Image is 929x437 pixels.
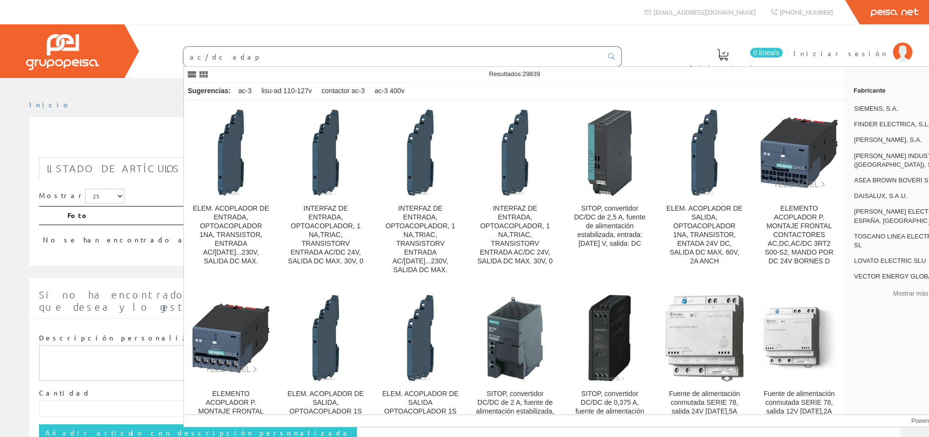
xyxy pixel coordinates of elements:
[63,206,800,225] th: Foto
[312,109,340,197] img: INTERFAZ DE ENTRADA, OPTOACOPLADOR, 1 NA,TRIAC, TRANSISTORV ENTRADA AC/DC 24V, SALIDA DC MAX. 30V, 0
[760,390,838,434] div: Fuente de alimentación conmutada SERIE 78, salida 12V [DATE],2A 50W, entrada 120...240V AC / 220V...
[39,225,800,249] td: No se han encontrado artículos, pruebe con otra búsqueda
[26,34,99,70] img: Grupo Peisa
[39,289,888,313] span: Si no ha encontrado algún artículo en nuestro catálogo introduzca aquí la cantidad y la descripci...
[468,101,562,286] a: INTERFAZ DE ENTRADA, OPTOACOPLADOR, 1 NA,TRIAC, TRANSISTORV ENTRADA AC/DC 24V, SALIDA DC MAX. 30V...
[501,109,529,197] img: INTERFAZ DE ENTRADA, OPTOACOPLADOR, 1 NA,TRIAC, TRANSISTORV ENTRADA AC/DC 24V, SALIDA DC MAX. 30V, 0
[317,82,369,100] div: contactor ac-3
[406,109,435,197] img: INTERFAZ DE ENTRADA, OPTOACOPLADOR, 1 NA,TRIAC, TRANSISTORV ENTRADA AC/DC 110...230V, SALIDA DC MAX.
[587,109,633,197] img: SITOP, convertidor DC/DC de 2,5 A, fuente de alimentación estabilizada, entrada: DC 24 V, salida: DC
[476,390,554,434] div: SITOP, convertidor DC/DC de 2 A, fuente de alimentación estabilizada, entrada: DC 48/60/110 V, salid
[760,303,838,374] img: Fuente de alimentación conmutada SERIE 78, salida 12V DC 4,2A 50W, entrada 120...240V AC / 220V DC,
[657,101,751,286] a: ELEM. ACOPLADOR DE SALIDA, OPTOACOPLADOR 1NA, TRANSISTOR, ENTADA 24V DC, SALIDA DC MAX. 60V, 2A A...
[373,101,467,286] a: INTERFAZ DE ENTRADA, OPTOACOPLADOR, 1 NA,TRIAC, TRANSISTORV ENTRADA AC/DC 110...230V, SALIDA DC M...
[476,204,554,266] div: INTERFAZ DE ENTRADA, OPTOACOPLADOR, 1 NA,TRIAC, TRANSISTORV ENTRADA AC/DC 24V, SALIDA DC MAX. 30V, 0
[793,48,888,58] span: Iniciar sesión
[750,48,783,58] span: 0 línea/s
[571,204,649,248] div: SITOP, convertidor DC/DC de 2,5 A, fuente de alimentación estabilizada, entrada: [DATE] V, salida...
[653,8,756,16] span: [EMAIL_ADDRESS][DOMAIN_NAME]
[286,204,365,266] div: INTERFAZ DE ENTRADA, OPTOACOPLADOR, 1 NA,TRIAC, TRANSISTORV ENTRADA AC/DC 24V, SALIDA DC MAX. 30V, 0
[485,294,545,382] img: SITOP, convertidor DC/DC de 2 A, fuente de alimentación estabilizada, entrada: DC 48/60/110 V, salid
[381,204,459,275] div: INTERFAZ DE ENTRADA, OPTOACOPLADOR, 1 NA,TRIAC, TRANSISTORV ENTRADA AC/[DATE]...230V, SALIDA DC MAX.
[39,133,890,152] h1: jcy 2g 1220
[85,189,124,203] select: Mostrar
[571,390,649,434] div: SITOP, convertidor DC/DC de 0,375 A, fuente de alimentación estabilizada, entrada: DC 48-220 V, sali
[665,204,744,266] div: ELEM. ACOPLADOR DE SALIDA, OPTOACOPLADOR 1NA, TRANSISTOR, ENTADA 24V DC, SALIDA DC MAX. 60V, 2A ANCH
[489,70,540,78] span: Resultados:
[371,82,408,100] div: ac-3 400v
[752,101,846,286] a: ELEMENTO ACOPLADOR P. MONTAJE FRONTAL CONTACTORES AC,DC,AC/DC 3RT2 S00-S2, MANDO POR DC 24V BORNE...
[760,204,838,266] div: ELEMENTO ACOPLADOR P. MONTAJE FRONTAL CONTACTORES AC,DC,AC/DC 3RT2 S00-S2, MANDO POR DC 24V BORNES D
[257,82,316,100] div: lisu-ad 110-127v
[665,390,744,434] div: Fuente de alimentación conmutada SERIE 78, salida 24V [DATE],5A 60W, entrada 120...240V AC / 220V...
[690,62,756,72] span: Pedido actual
[760,117,838,189] img: ELEMENTO ACOPLADOR P. MONTAJE FRONTAL CONTACTORES AC,DC,AC/DC 3RT2 S00-S2, MANDO POR DC 24V BORNES D
[217,109,245,197] img: ELEM. ACOPLADOR DE ENTRADA, OPTOACOPLADOR 1NA, TRANSISTOR, ENTRADA AC/DC 110...230V, SALIDA DC MAX.
[588,294,632,382] img: SITOP, convertidor DC/DC de 0,375 A, fuente de alimentación estabilizada, entrada: DC 48-220 V, sali
[39,333,212,343] label: Descripción personalizada
[192,303,270,373] img: ELEMENTO ACOPLADOR P. MONTAJE FRONTAL CONTACTORES AC,DC,AC/DC 3RT2 S00-S2, MANDO POR DC 24V BORNES D
[780,8,833,16] span: [PHONE_NUMBER]
[278,101,373,286] a: INTERFAZ DE ENTRADA, OPTOACOPLADOR, 1 NA,TRIAC, TRANSISTORV ENTRADA AC/DC 24V, SALIDA DC MAX. 30V...
[29,100,71,109] a: Inicio
[312,294,340,382] img: ELEM. ACOPLADOR DE SALIDA, OPTOACOPLADOR 1S TRANSISTOR, 110-230V AC/DC SALIDA MAX DC 30V, 3A RESISTE
[522,70,540,78] span: 29839
[235,82,256,100] div: ac-3
[39,157,188,180] a: Listado de artículos
[691,109,719,197] img: ELEM. ACOPLADOR DE SALIDA, OPTOACOPLADOR 1NA, TRANSISTOR, ENTADA 24V DC, SALIDA DC MAX. 60V, 2A ANCH
[563,101,657,286] a: SITOP, convertidor DC/DC de 2,5 A, fuente de alimentación estabilizada, entrada: DC 24 V, salida:...
[665,295,744,381] img: Fuente de alimentación conmutada SERIE 78, salida 24V DC 2,5A 60W, entrada 120...240V AC / 220V DC,
[184,101,278,286] a: ELEM. ACOPLADOR DE ENTRADA, OPTOACOPLADOR 1NA, TRANSISTOR, ENTRADA AC/DC 110...230V, SALIDA DC MA...
[192,204,270,266] div: ELEM. ACOPLADOR DE ENTRADA, OPTOACOPLADOR 1NA, TRANSISTOR, ENTRADA AC/[DATE]...230V, SALIDA DC MAX.
[39,189,124,203] label: Mostrar
[793,40,912,50] a: Iniciar sesión
[184,84,233,98] div: Sugerencias:
[183,47,602,66] input: Buscar ...
[39,388,91,398] label: Cantidad
[406,294,435,382] img: ELEM. ACOPLADOR DE SALIDA OPTOACOPLADOR 1S TRANSISTOR, 110-230V AC/DC SALIDA MAX DC 30V, 3A RESISTEN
